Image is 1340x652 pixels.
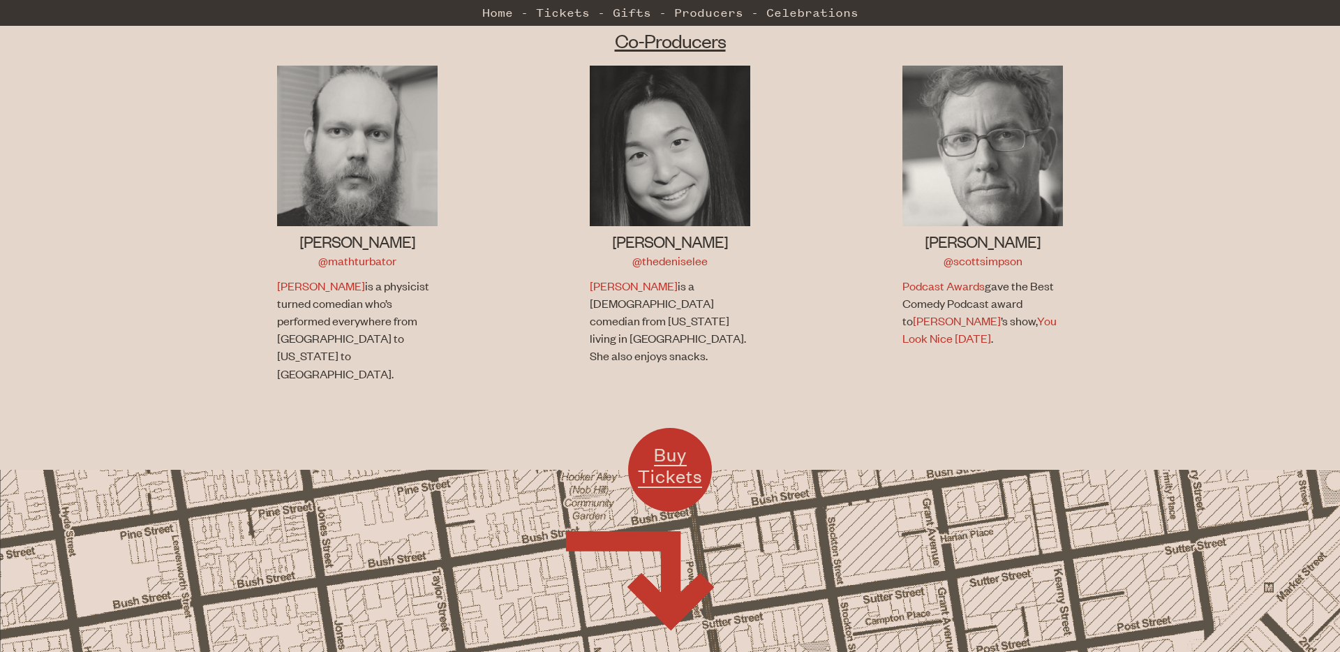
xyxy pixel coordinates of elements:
[277,230,438,252] h3: [PERSON_NAME]
[590,277,747,365] p: is a [DEMOGRAPHIC_DATA] comedian from [US_STATE] living in [GEOGRAPHIC_DATA]. She also enjoys sna...
[628,428,712,512] a: Buy Tickets
[277,277,434,383] p: is a physicist turned comedian who’s performed everywhere from [GEOGRAPHIC_DATA] to [US_STATE] to...
[902,278,985,293] a: Podcast Awards
[590,66,750,226] img: Denise Lee
[277,278,365,293] a: [PERSON_NAME]
[277,66,438,226] img: Jon Allen
[902,277,1059,348] p: gave the Best Comedy Podcast award to ’s show, .
[913,313,1001,328] a: [PERSON_NAME]
[638,443,702,488] span: Buy Tickets
[902,66,1063,226] img: Scott Simpson
[201,28,1139,53] h2: Co-Producers
[318,253,396,268] a: @mathturbator
[902,230,1063,252] h3: [PERSON_NAME]
[632,253,708,268] a: @thedeniselee
[590,230,750,252] h3: [PERSON_NAME]
[590,278,678,293] a: [PERSON_NAME]
[944,253,1022,268] a: @scottsimpson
